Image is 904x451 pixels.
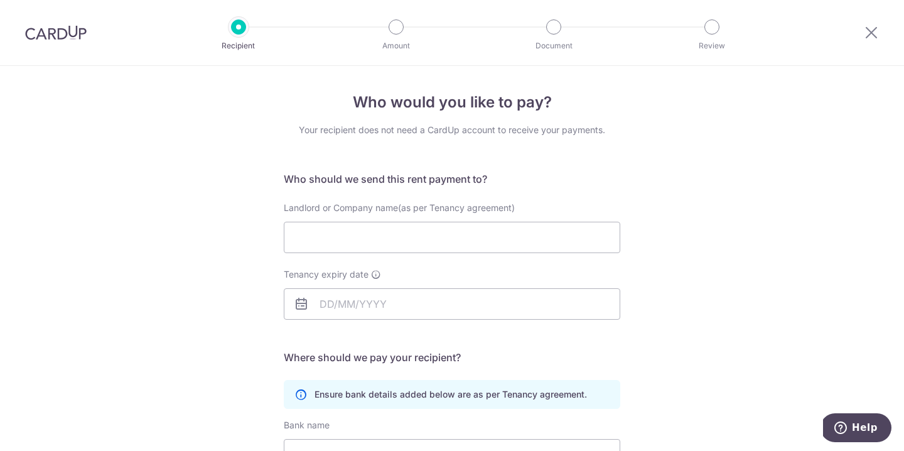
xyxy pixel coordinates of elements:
[823,413,891,445] iframe: Opens a widget where you can find more information
[284,419,330,432] label: Bank name
[284,268,369,281] span: Tenancy expiry date
[350,40,443,52] p: Amount
[192,40,285,52] p: Recipient
[284,288,620,320] input: DD/MM/YYYY
[507,40,600,52] p: Document
[665,40,758,52] p: Review
[284,171,620,187] h5: Who should we send this rent payment to?
[284,91,620,114] h4: Who would you like to pay?
[25,25,87,40] img: CardUp
[284,350,620,365] h5: Where should we pay your recipient?
[284,124,620,136] div: Your recipient does not need a CardUp account to receive your payments.
[284,202,515,213] span: Landlord or Company name(as per Tenancy agreement)
[315,388,587,401] p: Ensure bank details added below are as per Tenancy agreement.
